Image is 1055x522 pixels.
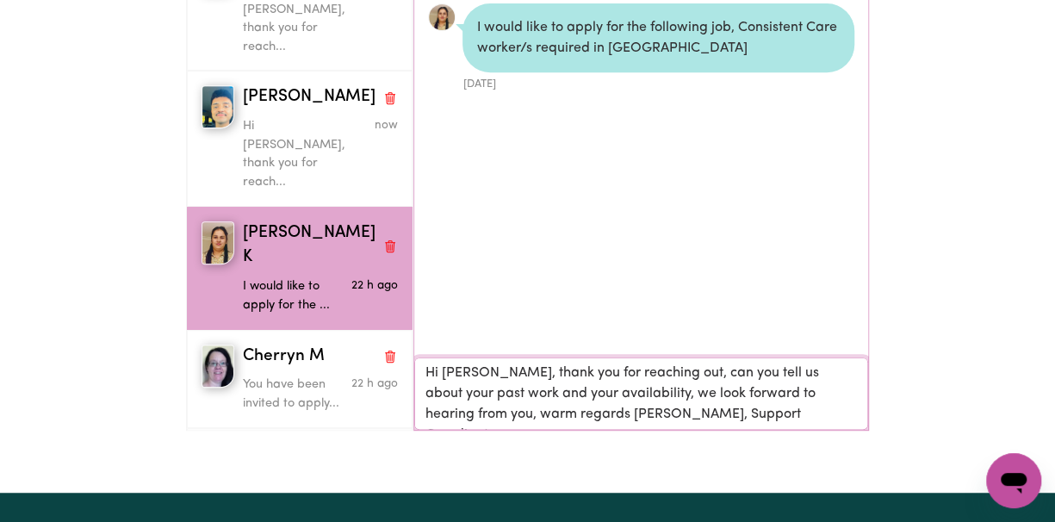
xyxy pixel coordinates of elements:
[243,85,375,110] span: [PERSON_NAME]
[243,221,376,271] span: [PERSON_NAME] K
[462,3,853,72] div: I would like to apply for the following job, Consistent Care worker/s required in [GEOGRAPHIC_DATA]
[351,378,398,389] span: Message sent on September 2, 2025
[382,234,398,257] button: Delete conversation
[202,345,234,388] img: Cherryn M
[243,345,325,370] span: Cherryn M
[382,87,398,109] button: Delete conversation
[187,207,413,330] button: Mandeep K[PERSON_NAME] KDelete conversationI would like to apply for the ...Message sent on Septe...
[414,357,867,430] textarea: Hi [PERSON_NAME], thank you for reaching out, can you tell us about your past work and your avail...
[986,453,1041,508] iframe: Button to launch messaging window
[202,85,234,128] img: Faisal A
[428,3,456,31] a: View Mandeep K's profile
[202,221,234,264] img: Mandeep K
[351,280,398,291] span: Message sent on September 2, 2025
[428,3,456,31] img: C46033D5756A96F96D6E9C476F39F62E_avatar_blob
[243,117,346,191] p: Hi [PERSON_NAME], thank you for reach...
[243,277,346,314] p: I would like to apply for the ...
[375,120,398,131] span: Message sent on September 3, 2025
[462,72,853,92] div: [DATE]
[187,330,413,428] button: Cherryn MCherryn MDelete conversationYou have been invited to apply...Message sent on September 2...
[243,376,346,413] p: You have been invited to apply...
[382,345,398,368] button: Delete conversation
[187,71,413,206] button: Faisal A[PERSON_NAME]Delete conversationHi [PERSON_NAME], thank you for reach...Message sent on S...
